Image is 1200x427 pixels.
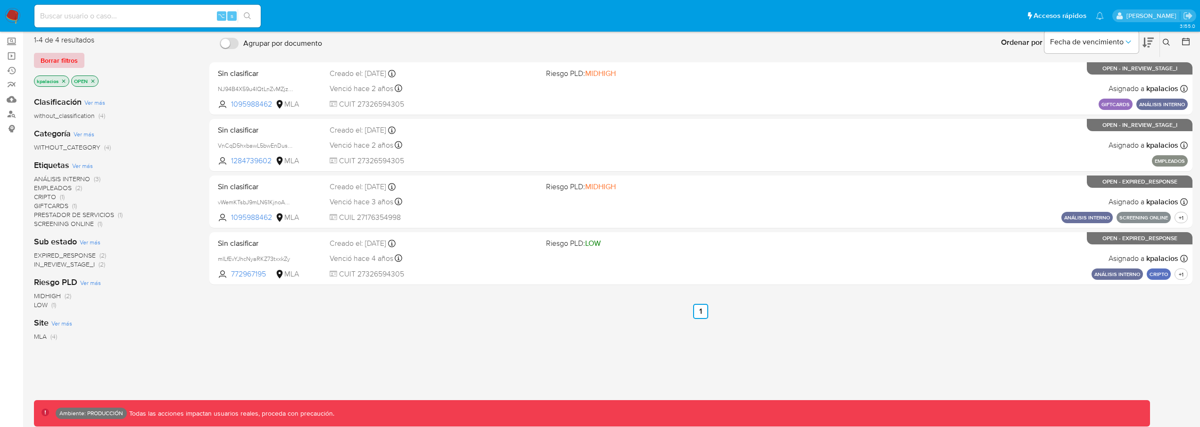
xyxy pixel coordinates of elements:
[127,409,334,418] p: Todas las acciones impactan usuarios reales, proceda con precaución.
[238,9,257,23] button: search-icon
[231,11,233,20] span: s
[1180,22,1195,30] span: 3.155.0
[59,411,123,415] p: Ambiente: PRODUCCIÓN
[218,11,225,20] span: ⌥
[1183,11,1193,21] a: Salir
[34,10,261,22] input: Buscar usuario o caso...
[1096,12,1104,20] a: Notificaciones
[1034,11,1086,21] span: Accesos rápidos
[1126,11,1180,20] p: kevin.palacios@mercadolibre.com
